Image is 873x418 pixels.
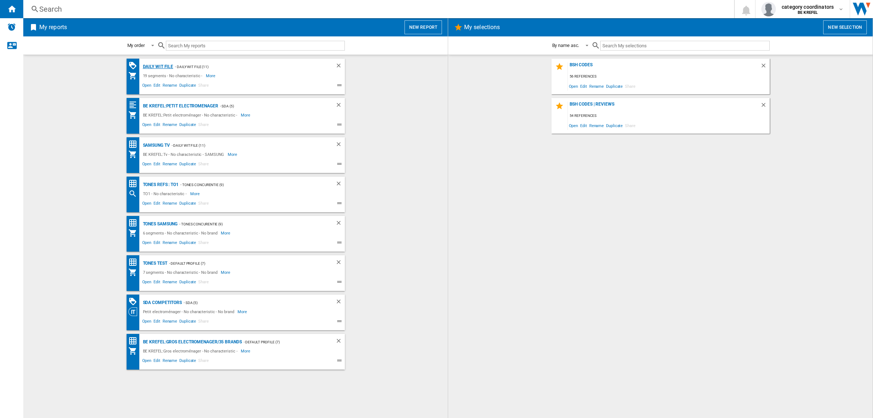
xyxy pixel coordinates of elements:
[178,82,197,91] span: Duplicate
[141,318,153,327] span: Open
[128,218,141,228] div: Price Matrix
[141,121,153,130] span: Open
[128,347,141,355] div: My Assortment
[128,140,141,149] div: Price Matrix
[600,41,769,51] input: Search My selections
[38,20,68,34] h2: My reports
[197,121,210,130] span: Share
[178,357,197,366] span: Duplicate
[178,161,197,169] span: Duplicate
[760,62,770,72] div: Delete
[782,3,834,11] span: category coordinators
[218,102,321,111] div: - SDA (5)
[141,307,238,316] div: Petit electroménager - No characteristic - No brand
[178,318,197,327] span: Duplicate
[552,43,579,48] div: By name asc.
[141,189,191,198] div: TO1 - No characteristic -
[162,318,178,327] span: Rename
[162,161,178,169] span: Rename
[238,307,248,316] span: More
[128,100,141,110] div: Quartiles grid
[152,121,162,130] span: Edit
[335,220,345,229] div: Delete
[162,357,178,366] span: Rename
[178,200,197,209] span: Duplicate
[162,82,178,91] span: Rename
[228,150,238,159] span: More
[152,279,162,287] span: Edit
[178,220,320,229] div: - Tones concurentie (9)
[197,82,210,91] span: Share
[141,220,178,229] div: Tones Samsung
[178,239,197,248] span: Duplicate
[221,268,231,277] span: More
[568,72,770,81] div: 56 references
[141,200,153,209] span: Open
[141,279,153,287] span: Open
[404,20,442,34] button: New report
[179,180,321,189] div: - Tones concurentie (9)
[152,239,162,248] span: Edit
[141,338,242,347] div: BE KREFEL:Gros electromenager/35 brands
[39,4,715,14] div: Search
[167,259,321,268] div: - Default profile (7)
[335,298,345,307] div: Delete
[162,279,178,287] span: Rename
[141,180,179,189] div: Tones refs : TO1
[579,81,588,91] span: Edit
[141,102,218,111] div: BE KREFEL:Petit electromenager
[579,121,588,130] span: Edit
[568,102,760,111] div: BSH codes | Reviews
[128,179,141,188] div: Price Matrix
[128,150,141,159] div: My Assortment
[141,268,221,277] div: 7 segments - No characteristic - No brand
[605,81,624,91] span: Duplicate
[190,189,201,198] span: More
[162,239,178,248] span: Rename
[182,298,320,307] div: - SDA (5)
[141,259,167,268] div: Tones test
[127,43,145,48] div: My order
[568,81,579,91] span: Open
[568,62,760,72] div: BSH Codes
[335,62,345,71] div: Delete
[197,200,210,209] span: Share
[335,338,345,347] div: Delete
[128,268,141,277] div: My Assortment
[760,102,770,111] div: Delete
[128,189,141,198] div: Search
[141,141,170,150] div: Samsung TV
[7,23,16,31] img: alerts-logo.svg
[141,71,206,80] div: 19 segments - No characteristic -
[128,71,141,80] div: My Assortment
[242,338,321,347] div: - Default profile (7)
[178,121,197,130] span: Duplicate
[128,297,141,306] div: PROMOTIONS Matrix
[588,121,605,130] span: Rename
[170,141,321,150] div: - Daily WIT File (11)
[141,111,241,119] div: BE KREFEL:Petit electroménager - No characteristic -
[568,121,579,130] span: Open
[197,279,210,287] span: Share
[206,71,216,80] span: More
[568,111,770,121] div: 54 references
[162,200,178,209] span: Rename
[152,318,162,327] span: Edit
[141,161,153,169] span: Open
[141,82,153,91] span: Open
[152,357,162,366] span: Edit
[128,229,141,237] div: My Assortment
[823,20,867,34] button: New selection
[128,111,141,119] div: My Assortment
[335,180,345,189] div: Delete
[588,81,605,91] span: Rename
[178,279,197,287] span: Duplicate
[605,121,624,130] span: Duplicate
[166,41,345,51] input: Search My reports
[128,307,141,316] div: Category View
[197,161,210,169] span: Share
[141,347,241,355] div: BE KREFEL:Gros electroménager - No characteristic -
[128,336,141,346] div: Price Matrix
[141,239,153,248] span: Open
[197,357,210,366] span: Share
